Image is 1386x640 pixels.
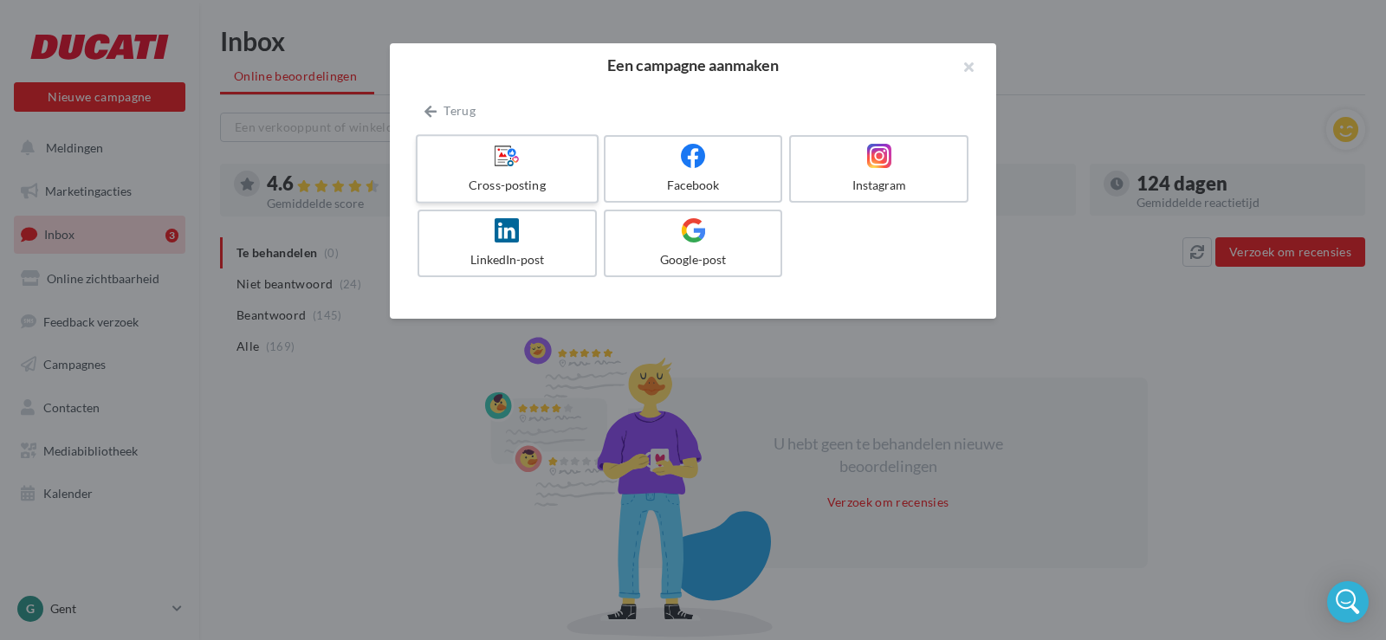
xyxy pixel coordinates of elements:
div: LinkedIn-post [426,251,588,268]
div: Instagram [798,177,960,194]
button: Terug [418,100,483,121]
div: Facebook [612,177,774,194]
h2: Een campagne aanmaken [418,57,968,73]
div: Open Intercom Messenger [1327,581,1369,623]
div: Google-post [612,251,774,268]
div: Cross-posting [424,177,589,194]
